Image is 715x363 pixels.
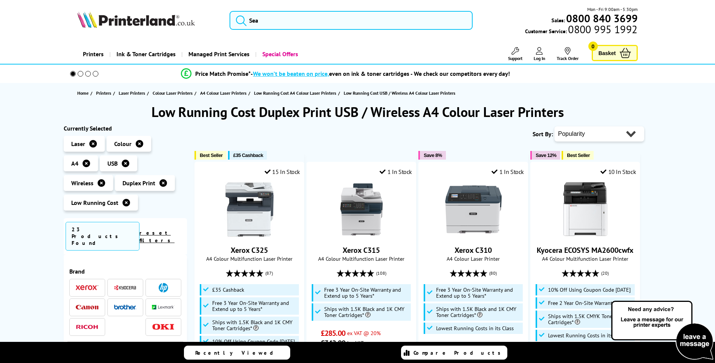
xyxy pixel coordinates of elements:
span: Save 8% [424,152,442,158]
img: Kyocera ECOSYS MA2600cwfx [557,181,614,238]
img: Xerox C325 [221,181,278,238]
a: Special Offers [255,45,304,64]
span: Low Running Cost [71,199,118,206]
span: Lowest Running Costs in its Class [436,325,514,331]
span: Ink & Toner Cartridges [116,45,176,64]
button: £35 Cashback [228,151,267,160]
span: A4 Colour Multifunction Laser Printer [199,255,300,262]
span: 0800 995 1992 [567,26,637,33]
div: 1 In Stock [380,168,412,175]
a: Canon [76,303,98,312]
span: Free 3 Year On-Site Warranty and Extend up to 5 Years* [212,300,297,312]
div: 1 In Stock [491,168,524,175]
span: Laser [71,140,85,148]
span: inc VAT [347,339,364,346]
span: Save 12% [536,152,556,158]
li: modal_Promise [60,67,632,80]
span: A4 [71,160,78,167]
span: Colour Laser Printers [153,89,193,97]
a: Kyocera ECOSYS MA2600cwfx [537,245,634,255]
div: 15 In Stock [265,168,300,175]
a: Printers [96,89,113,97]
a: Printerland Logo [77,11,220,29]
a: Basket 0 [592,45,638,61]
span: ex VAT @ 20% [347,329,381,337]
a: Colour Laser Printers [153,89,194,97]
a: Xerox C310 [445,232,502,239]
span: Printers [96,89,111,97]
span: A4 Colour Multifunction Laser Printer [534,255,636,262]
span: Wireless [71,179,93,187]
span: £196.00 [433,341,457,351]
span: £342.00 [321,338,345,348]
a: Brother [114,303,136,312]
img: HP [159,283,168,292]
span: 23 Products Found [66,222,140,251]
span: Best Seller [200,152,223,158]
span: Free 2 Year On-Site Warranty [548,300,615,306]
span: Price Match Promise* [195,70,251,77]
a: Track Order [557,47,579,61]
span: £35 Cashback [233,152,263,158]
span: Ships with 1.5K Black and 1K CMY Toner Cartridges* [212,319,297,331]
a: Xerox C315 [343,245,380,255]
img: Printerland Logo [77,11,195,28]
span: USB [107,160,118,167]
button: Save 12% [530,151,560,160]
span: Ships with 1.5K CMYK Toner Cartridges* [548,313,633,325]
a: Low Running Cost A4 Colour Laser Printers [254,89,338,97]
a: Xerox [76,283,98,292]
img: Xerox C315 [333,181,390,238]
a: Managed Print Services [181,45,255,64]
span: 10% Off Using Coupon Code [DATE] [212,338,295,345]
img: Lexmark [152,305,175,309]
span: Low Running Cost USB / Wireless A4 Colour Laser Printers [344,90,455,96]
span: £285.00 [321,328,345,338]
img: Open Live Chat window [609,300,715,361]
a: A4 Colour Laser Printers [200,89,248,97]
a: 0800 840 3699 [565,15,638,22]
div: - even on ink & toner cartridges - We check our competitors every day! [251,70,510,77]
a: Kyocera [114,283,136,292]
a: Home [77,89,90,97]
img: OKI [152,324,175,330]
div: 10 In Stock [600,168,636,175]
img: Kyocera [114,285,136,291]
span: (20) [601,266,609,280]
a: Ink & Toner Cartridges [109,45,181,64]
span: Ships with 1.5K Black and 1K CMY Toner Cartridges* [324,306,409,318]
span: A4 Colour Laser Printers [200,89,246,97]
span: Log In [534,55,545,61]
span: Laser Printers [119,89,145,97]
a: Xerox C325 [231,245,268,255]
img: Ricoh [76,325,98,329]
input: Sea [230,11,473,30]
span: Colour [114,140,132,148]
span: A4 Colour Laser Printer [423,255,524,262]
a: reset filters [139,229,175,244]
a: Xerox C315 [333,232,390,239]
span: Recently Viewed [195,349,281,356]
button: Save 8% [418,151,446,160]
img: Canon [76,305,98,310]
a: Laser Printers [119,89,147,97]
h1: Low Running Cost Duplex Print USB / Wireless A4 Colour Laser Printers [64,103,652,121]
span: £35 Cashback [212,287,244,293]
span: Ships with 1.5K Black and 1K CMY Toner Cartridges* [436,306,521,318]
span: We won’t be beaten on price, [253,70,329,77]
a: Recently Viewed [184,346,290,360]
a: Log In [534,47,545,61]
button: Best Seller [562,151,594,160]
span: Sales: [551,17,565,24]
span: (108) [376,266,386,280]
a: Xerox C325 [221,232,278,239]
span: Duplex Print [122,179,155,187]
span: (80) [489,266,497,280]
div: Currently Selected [64,125,187,132]
button: Best Seller [194,151,227,160]
a: Lexmark [152,303,175,312]
span: Free 3 Year On-Site Warranty and Extend up to 5 Years* [324,287,409,299]
a: HP [152,283,175,292]
span: (87) [265,266,273,280]
span: Brand [69,268,182,275]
